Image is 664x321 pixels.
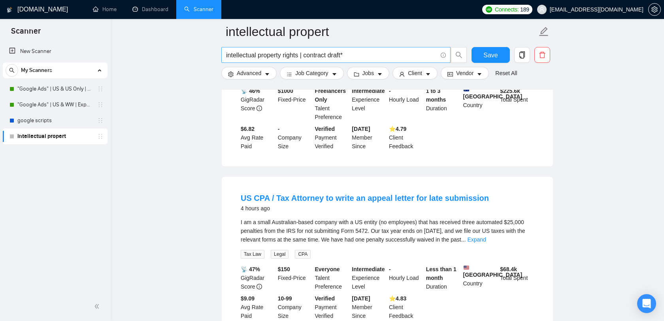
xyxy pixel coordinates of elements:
[377,71,383,77] span: caret-down
[94,302,102,310] span: double-left
[17,113,92,128] a: google scripts
[276,294,313,320] div: Company Size
[500,266,517,272] b: $ 68.4k
[315,295,335,302] b: Verified
[350,87,387,121] div: Experience Level
[239,87,276,121] div: GigRadar Score
[278,295,292,302] b: 10-99
[278,88,293,94] b: $ 1000
[486,6,492,13] img: upwork-logo.png
[399,71,405,77] span: user
[184,6,213,13] a: searchScanner
[350,265,387,291] div: Experience Level
[226,22,537,42] input: Scanner name...
[17,81,92,97] a: "Google Ads" | US & US Only | Expert
[315,126,335,132] b: Verified
[17,97,92,113] a: "Google Ads" | US & WW | Expert
[241,88,260,94] b: 📡 46%
[539,26,549,37] span: edit
[239,294,276,320] div: Avg Rate Paid
[3,43,108,59] li: New Scanner
[387,87,424,121] div: Hourly Load
[389,295,406,302] b: ⭐️ 4.83
[313,294,351,320] div: Payment Verified
[332,71,337,77] span: caret-down
[495,5,519,14] span: Connects:
[498,265,536,291] div: Total Spent
[389,266,391,272] b: -
[241,295,255,302] b: $9.09
[467,236,486,243] a: Expand
[648,3,661,16] button: setting
[463,265,523,278] b: [GEOGRAPHIC_DATA]
[132,6,168,13] a: dashboardDashboard
[495,69,517,77] a: Reset All
[226,50,437,60] input: Search Freelance Jobs...
[313,265,351,291] div: Talent Preference
[276,125,313,151] div: Company Size
[6,64,18,77] button: search
[461,236,466,243] span: ...
[97,86,104,92] span: holder
[241,266,260,272] b: 📡 47%
[477,71,482,77] span: caret-down
[648,6,661,13] a: setting
[389,88,391,94] b: -
[7,4,12,16] img: logo
[426,266,456,281] b: Less than 1 month
[295,250,311,259] span: CPA
[389,126,406,132] b: ⭐️ 4.79
[241,218,534,244] div: I am a small Australian-based company with a US entity (no employees) that has received three aut...
[241,250,264,259] span: Tax Law
[462,87,499,121] div: Country
[447,71,453,77] span: idcard
[315,266,340,272] b: Everyone
[271,250,289,259] span: Legal
[515,51,530,59] span: copy
[534,47,550,63] button: delete
[237,69,261,77] span: Advanced
[352,126,370,132] b: [DATE]
[97,102,104,108] span: holder
[5,25,47,42] span: Scanner
[313,125,351,151] div: Payment Verified
[451,47,467,63] button: search
[97,133,104,140] span: holder
[313,87,351,121] div: Talent Preference
[228,71,234,77] span: setting
[500,88,520,94] b: $ 225.6k
[239,265,276,291] div: GigRadar Score
[241,126,255,132] b: $6.82
[280,67,343,79] button: barsJob Categorycaret-down
[637,294,656,313] div: Open Intercom Messenger
[520,5,529,14] span: 189
[441,53,446,58] span: info-circle
[451,51,466,59] span: search
[387,265,424,291] div: Hourly Load
[17,128,92,144] a: intellectual propert
[239,125,276,151] div: Avg Rate Paid
[483,50,498,60] span: Save
[21,62,52,78] span: My Scanners
[462,265,499,291] div: Country
[350,294,387,320] div: Member Since
[276,87,313,121] div: Fixed-Price
[463,87,523,100] b: [GEOGRAPHIC_DATA]
[424,265,462,291] div: Duration
[539,7,545,12] span: user
[387,294,424,320] div: Client Feedback
[464,265,469,270] img: 🇺🇸
[441,67,489,79] button: idcardVendorcaret-down
[425,71,431,77] span: caret-down
[6,68,18,73] span: search
[352,88,385,94] b: Intermediate
[362,69,374,77] span: Jobs
[350,125,387,151] div: Member Since
[295,69,328,77] span: Job Category
[535,51,550,59] span: delete
[287,71,292,77] span: bars
[241,204,489,213] div: 4 hours ago
[352,295,370,302] b: [DATE]
[278,126,280,132] b: -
